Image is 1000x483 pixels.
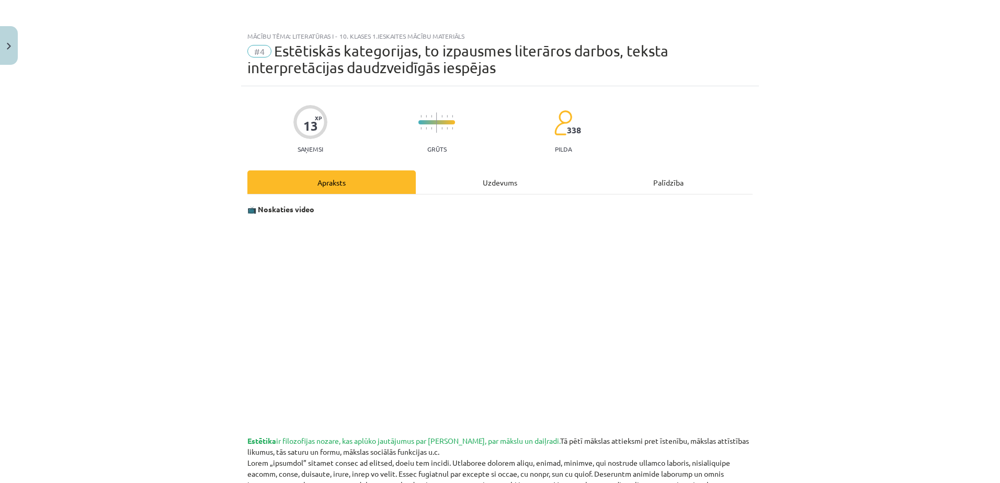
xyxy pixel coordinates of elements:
[247,45,271,57] span: #4
[567,125,581,135] span: 338
[426,127,427,130] img: icon-short-line-57e1e144782c952c97e751825c79c345078a6d821885a25fce030b3d8c18986b.svg
[293,145,327,153] p: Saņemsi
[441,127,442,130] img: icon-short-line-57e1e144782c952c97e751825c79c345078a6d821885a25fce030b3d8c18986b.svg
[247,436,276,445] strong: Estētika
[447,115,448,118] img: icon-short-line-57e1e144782c952c97e751825c79c345078a6d821885a25fce030b3d8c18986b.svg
[554,110,572,136] img: students-c634bb4e5e11cddfef0936a35e636f08e4e9abd3cc4e673bd6f9a4125e45ecb1.svg
[555,145,572,153] p: pilda
[452,115,453,118] img: icon-short-line-57e1e144782c952c97e751825c79c345078a6d821885a25fce030b3d8c18986b.svg
[247,32,753,40] div: Mācību tēma: Literatūras i - 10. klases 1.ieskaites mācību materiāls
[436,112,437,133] img: icon-long-line-d9ea69661e0d244f92f715978eff75569469978d946b2353a9bb055b3ed8787d.svg
[303,119,318,133] div: 13
[584,170,753,194] div: Palīdzība
[247,436,560,445] span: ir filozofijas nozare, kas aplūko jautājumus par [PERSON_NAME], par mākslu un daiļradi.
[416,170,584,194] div: Uzdevums
[426,115,427,118] img: icon-short-line-57e1e144782c952c97e751825c79c345078a6d821885a25fce030b3d8c18986b.svg
[315,115,322,121] span: XP
[421,115,422,118] img: icon-short-line-57e1e144782c952c97e751825c79c345078a6d821885a25fce030b3d8c18986b.svg
[431,127,432,130] img: icon-short-line-57e1e144782c952c97e751825c79c345078a6d821885a25fce030b3d8c18986b.svg
[7,43,11,50] img: icon-close-lesson-0947bae3869378f0d4975bcd49f059093ad1ed9edebbc8119c70593378902aed.svg
[247,170,416,194] div: Apraksts
[247,204,314,214] strong: 📺 Noskaties video
[441,115,442,118] img: icon-short-line-57e1e144782c952c97e751825c79c345078a6d821885a25fce030b3d8c18986b.svg
[447,127,448,130] img: icon-short-line-57e1e144782c952c97e751825c79c345078a6d821885a25fce030b3d8c18986b.svg
[452,127,453,130] img: icon-short-line-57e1e144782c952c97e751825c79c345078a6d821885a25fce030b3d8c18986b.svg
[427,145,447,153] p: Grūts
[431,115,432,118] img: icon-short-line-57e1e144782c952c97e751825c79c345078a6d821885a25fce030b3d8c18986b.svg
[247,42,668,76] span: Estētiskās kategorijas, to izpausmes literāros darbos, teksta interpretācijas daudzveidīgās iespējas
[421,127,422,130] img: icon-short-line-57e1e144782c952c97e751825c79c345078a6d821885a25fce030b3d8c18986b.svg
